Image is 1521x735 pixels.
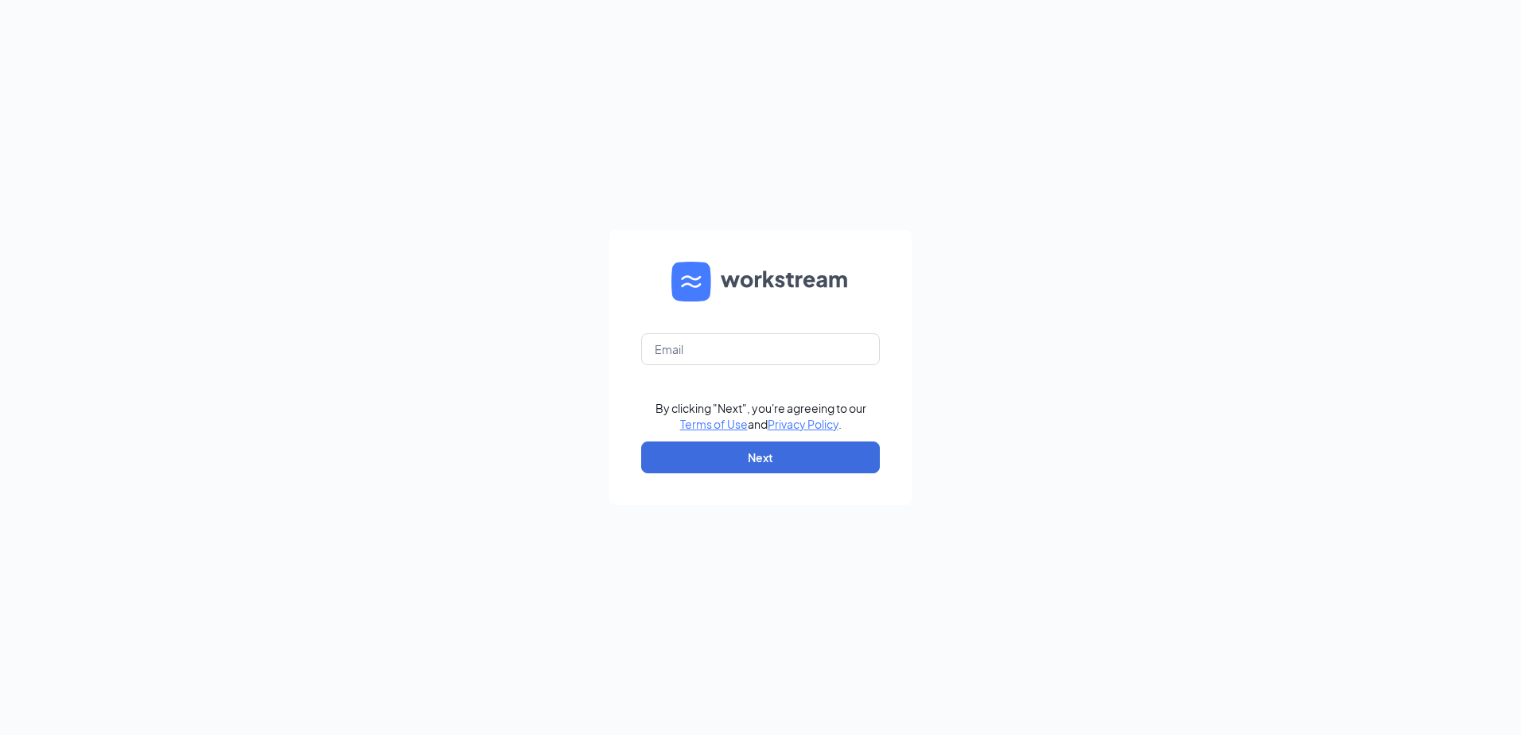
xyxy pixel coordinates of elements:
input: Email [641,333,880,365]
a: Terms of Use [680,417,748,431]
div: By clicking "Next", you're agreeing to our and . [655,400,866,432]
button: Next [641,441,880,473]
a: Privacy Policy [768,417,838,431]
img: WS logo and Workstream text [671,262,850,301]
